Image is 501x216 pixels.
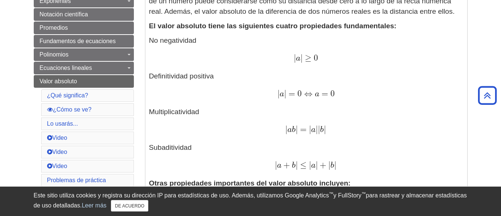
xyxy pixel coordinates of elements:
[47,149,67,155] a: Video
[47,106,92,113] a: ¿Cómo se ve?
[296,54,300,62] font: a
[330,88,335,99] font: 0
[280,90,284,98] font: a
[311,161,316,170] font: a
[149,144,192,151] font: Subaditividad
[82,202,106,209] a: Leer más
[475,90,499,100] a: Volver arriba
[362,191,366,196] font: ™
[285,124,287,134] font: |
[52,163,67,169] font: Video
[34,75,134,88] a: Valor absoluto
[34,62,134,74] a: Ecuaciones lineales
[305,53,312,63] font: ≥
[300,53,303,63] font: |
[40,65,92,71] font: Ecuaciones lineales
[277,161,281,170] font: a
[322,88,328,99] font: =
[149,36,197,44] font: No negatividad
[149,108,199,116] font: Multiplicatividad
[314,53,318,63] font: 0
[324,124,326,134] font: |
[284,88,286,99] font: |
[115,203,144,209] font: DE ACUERDO
[300,124,307,134] font: =
[320,160,326,170] font: +
[111,200,148,212] button: Cerca
[328,160,330,170] font: |
[294,53,296,63] font: |
[52,135,67,141] font: Video
[52,149,67,155] font: Video
[34,8,134,21] a: Notación científica
[309,160,311,170] font: |
[309,124,311,134] font: |
[40,78,77,84] font: Valor absoluto
[329,191,333,196] font: ™
[292,161,296,170] font: b
[40,11,88,17] font: Notación científica
[47,177,106,183] a: Problemas de práctica
[311,126,316,134] font: a
[304,88,313,99] font: ⇔
[315,90,319,98] font: a
[300,160,307,170] font: ≤
[330,161,334,170] font: b
[53,106,92,113] font: ¿Cómo se ve?
[292,126,296,134] font: b
[34,22,134,34] a: Promedios
[149,22,396,30] font: El valor absoluto tiene las siguientes cuatro propiedades fundamentales:
[47,135,67,141] a: Video
[320,126,324,134] font: b
[275,160,277,170] font: |
[296,160,298,170] font: |
[277,88,280,99] font: |
[47,92,88,99] a: ¿Qué significa?
[297,88,302,99] font: 0
[333,192,362,199] font: y FullStory
[149,72,214,80] font: Definitividad positiva
[289,88,295,99] font: =
[47,120,78,127] a: Lo usarás...
[34,192,467,209] font: para rastrear y almacenar estadísticas de uso detalladas.
[40,25,68,31] font: Promedios
[318,124,320,134] font: |
[40,38,116,44] font: Fundamentos de ecuaciones
[316,124,318,134] font: |
[34,192,329,199] font: Este sitio utiliza cookies y registra su dirección IP para estadísticas de uso. Además, utilizamo...
[34,48,134,61] a: Polinomios
[149,179,351,187] font: Otras propiedades importantes del valor absoluto incluyen:
[47,163,67,169] a: Video
[34,35,134,48] a: Fundamentos de ecuaciones
[316,160,318,170] font: |
[283,160,290,170] font: +
[287,126,292,134] font: a
[296,124,298,134] font: |
[334,160,336,170] font: |
[40,51,69,58] font: Polinomios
